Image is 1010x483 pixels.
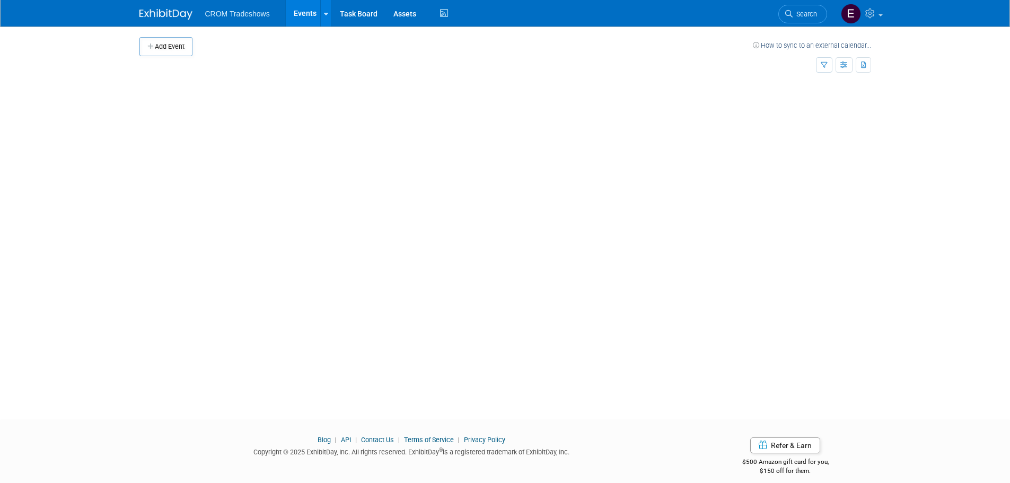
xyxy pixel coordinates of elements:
a: API [341,436,351,444]
img: Eden Burleigh [841,4,861,24]
div: Copyright © 2025 ExhibitDay, Inc. All rights reserved. ExhibitDay is a registered trademark of Ex... [139,445,684,457]
div: $500 Amazon gift card for you, [700,451,871,475]
span: Search [793,10,817,18]
div: $150 off for them. [700,467,871,476]
a: Blog [318,436,331,444]
span: | [332,436,339,444]
a: How to sync to an external calendar... [753,41,871,49]
span: | [396,436,402,444]
span: CROM Tradeshows [205,10,270,18]
span: | [353,436,359,444]
a: Contact Us [361,436,394,444]
a: Privacy Policy [464,436,505,444]
sup: ® [439,447,443,453]
img: ExhibitDay [139,9,192,20]
a: Terms of Service [404,436,454,444]
span: | [455,436,462,444]
a: Refer & Earn [750,437,820,453]
button: Add Event [139,37,192,56]
a: Search [778,5,827,23]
